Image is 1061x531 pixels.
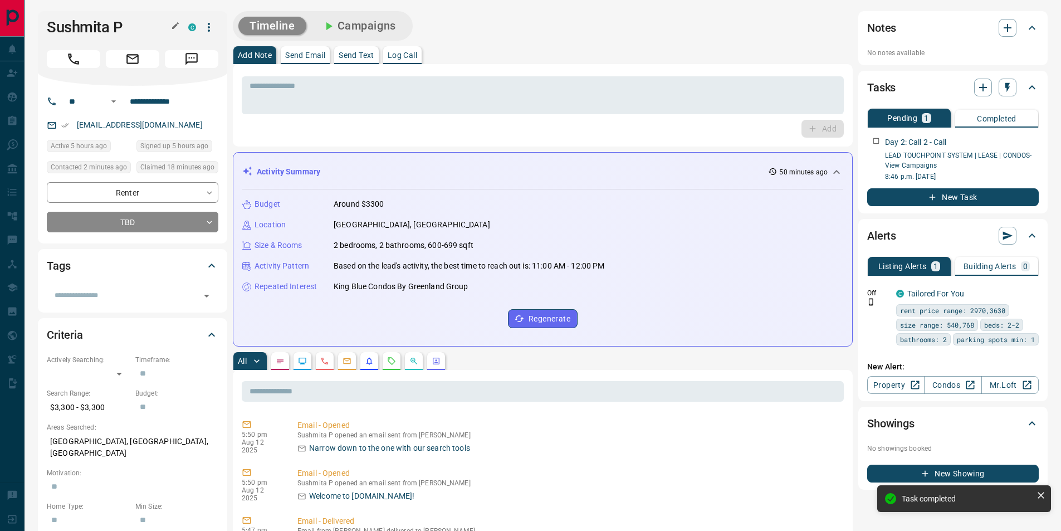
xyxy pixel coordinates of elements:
span: Message [165,50,218,68]
span: Email [106,50,159,68]
p: 2 bedrooms, 2 bathrooms, 600-699 sqft [334,240,473,251]
h2: Criteria [47,326,83,344]
span: parking spots min: 1 [957,334,1035,345]
p: Pending [887,114,917,122]
p: Repeated Interest [255,281,317,293]
svg: Email Verified [61,121,69,129]
svg: Listing Alerts [365,357,374,366]
div: Tue Aug 12 2025 [136,161,218,177]
p: Aug 12 2025 [242,439,281,454]
p: Email - Opened [297,467,839,479]
div: Tasks [867,74,1039,101]
span: size range: 540,768 [900,319,974,330]
p: 5:50 pm [242,479,281,486]
button: New Showing [867,465,1039,483]
p: Min Size: [135,501,218,511]
p: Send Text [339,51,374,59]
p: Based on the lead's activity, the best time to reach out is: 11:00 AM - 12:00 PM [334,260,605,272]
svg: Push Notification Only [867,298,875,306]
button: Campaigns [311,17,407,35]
p: Budget [255,198,280,210]
svg: Notes [276,357,285,366]
p: Sushmita P opened an email sent from [PERSON_NAME] [297,431,839,439]
p: Email - Delivered [297,515,839,527]
p: Motivation: [47,468,218,478]
a: Mr.Loft [981,376,1039,394]
span: Active 5 hours ago [51,140,107,152]
p: Welcome to [DOMAIN_NAME]! [309,490,414,502]
button: New Task [867,188,1039,206]
p: Actively Searching: [47,355,130,365]
p: Areas Searched: [47,422,218,432]
span: rent price range: 2970,3630 [900,305,1005,316]
div: condos.ca [896,290,904,298]
p: Sushmita P opened an email sent from [PERSON_NAME] [297,479,839,487]
button: Regenerate [508,309,578,328]
p: Completed [977,115,1016,123]
span: bathrooms: 2 [900,334,947,345]
div: Criteria [47,321,218,348]
div: Alerts [867,222,1039,249]
p: Budget: [135,388,218,398]
div: Tue Aug 12 2025 [47,161,131,177]
p: Off [867,288,889,298]
p: Around $3300 [334,198,384,210]
div: Renter [47,182,218,203]
svg: Requests [387,357,396,366]
p: Home Type: [47,501,130,511]
p: Add Note [238,51,272,59]
p: Aug 12 2025 [242,486,281,502]
div: Task completed [902,494,1032,503]
p: Email - Opened [297,420,839,431]
div: TBD [47,212,218,232]
button: Open [199,288,214,304]
p: 5:50 pm [242,431,281,439]
p: Day 2: Call 2 - Call [885,137,947,148]
p: Building Alerts [964,262,1016,270]
p: Send Email [285,51,325,59]
p: 50 minutes ago [779,167,828,177]
a: LEAD TOUCHPOINT SYSTEM | LEASE | CONDOS- View Campaigns [885,152,1032,169]
div: Tue Aug 12 2025 [47,140,131,155]
svg: Lead Browsing Activity [298,357,307,366]
button: Open [107,95,120,108]
p: Activity Summary [257,166,320,178]
span: Call [47,50,100,68]
p: 8:46 p.m. [DATE] [885,172,1039,182]
h2: Tags [47,257,70,275]
svg: Agent Actions [432,357,441,366]
p: New Alert: [867,361,1039,373]
div: Notes [867,14,1039,41]
h2: Alerts [867,227,896,245]
h2: Tasks [867,79,896,96]
p: King Blue Condos By Greenland Group [334,281,468,293]
p: Search Range: [47,388,130,398]
p: Listing Alerts [878,262,927,270]
p: No showings booked [867,444,1039,454]
div: condos.ca [188,23,196,31]
p: Location [255,219,286,231]
a: [EMAIL_ADDRESS][DOMAIN_NAME] [77,120,203,129]
div: Activity Summary50 minutes ago [242,162,843,182]
div: Tags [47,252,218,279]
p: Size & Rooms [255,240,302,251]
svg: Opportunities [409,357,418,366]
span: beds: 2-2 [984,319,1019,330]
a: Tailored For You [907,289,964,298]
p: [GEOGRAPHIC_DATA], [GEOGRAPHIC_DATA] [334,219,490,231]
p: Log Call [388,51,417,59]
button: Timeline [238,17,306,35]
p: Activity Pattern [255,260,309,272]
svg: Calls [320,357,329,366]
a: Property [867,376,925,394]
p: Timeframe: [135,355,218,365]
span: Contacted 2 minutes ago [51,162,127,173]
a: Condos [924,376,981,394]
p: 1 [933,262,938,270]
p: All [238,357,247,365]
h2: Notes [867,19,896,37]
p: 1 [924,114,928,122]
p: Narrow down to the one with our search tools [309,442,470,454]
h2: Showings [867,415,915,432]
span: Claimed 18 minutes ago [140,162,214,173]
